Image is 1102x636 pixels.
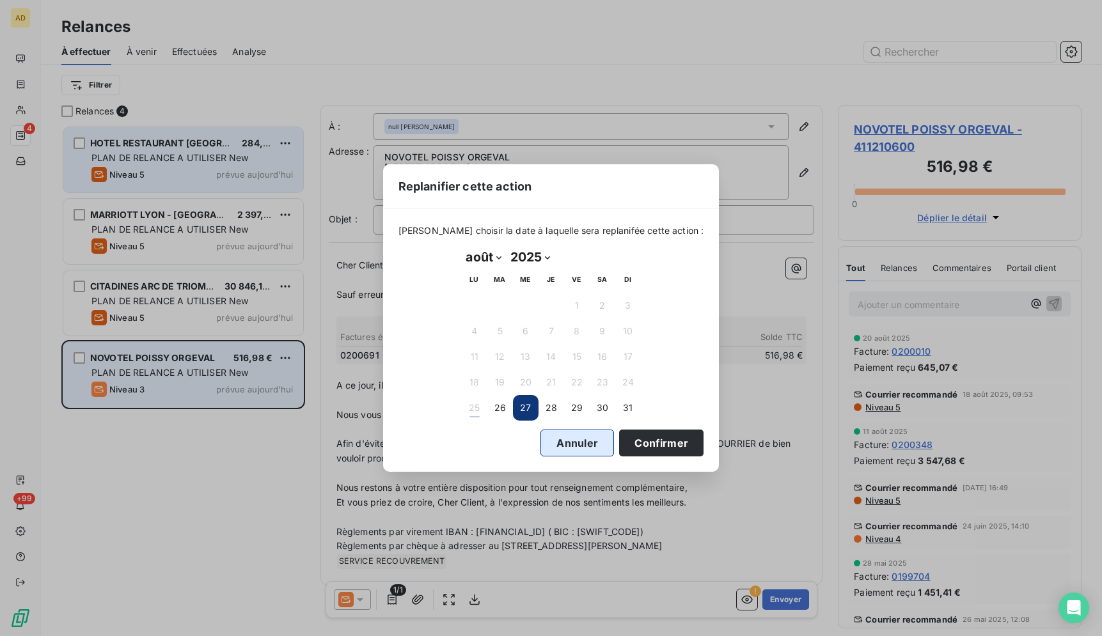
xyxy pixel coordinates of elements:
[462,344,487,369] button: 11
[615,369,641,395] button: 24
[462,318,487,344] button: 4
[513,267,539,293] th: mercredi
[615,344,641,369] button: 17
[615,293,641,318] button: 3
[1059,593,1089,623] div: Open Intercom Messenger
[564,369,590,395] button: 22
[564,395,590,421] button: 29
[487,344,513,369] button: 12
[539,395,564,421] button: 28
[462,369,487,395] button: 18
[590,395,615,421] button: 30
[539,344,564,369] button: 14
[462,267,487,293] th: lundi
[590,344,615,369] button: 16
[462,395,487,421] button: 25
[564,318,590,344] button: 8
[487,267,513,293] th: mardi
[539,369,564,395] button: 21
[615,318,641,344] button: 10
[487,318,513,344] button: 5
[539,318,564,344] button: 7
[487,395,513,421] button: 26
[513,369,539,395] button: 20
[564,293,590,318] button: 1
[590,318,615,344] button: 9
[398,224,704,237] span: [PERSON_NAME] choisir la date à laquelle sera replanifée cette action :
[615,395,641,421] button: 31
[590,293,615,318] button: 2
[590,369,615,395] button: 23
[615,267,641,293] th: dimanche
[539,267,564,293] th: jeudi
[564,267,590,293] th: vendredi
[487,369,513,395] button: 19
[398,178,532,195] span: Replanifier cette action
[540,430,614,456] button: Annuler
[590,267,615,293] th: samedi
[513,318,539,344] button: 6
[619,430,704,456] button: Confirmer
[513,344,539,369] button: 13
[513,395,539,421] button: 27
[564,344,590,369] button: 15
